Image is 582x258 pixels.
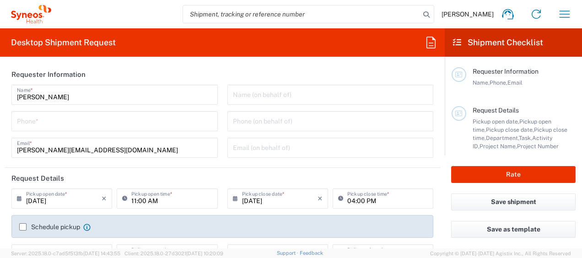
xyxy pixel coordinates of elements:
[430,249,571,258] span: Copyright © [DATE]-[DATE] Agistix Inc., All Rights Reserved
[473,68,539,75] span: Requester Information
[517,143,559,150] span: Project Number
[451,221,576,238] button: Save as template
[183,5,420,23] input: Shipment, tracking or reference number
[453,37,543,48] h2: Shipment Checklist
[486,126,534,133] span: Pickup close date,
[442,10,494,18] span: [PERSON_NAME]
[473,107,519,114] span: Request Details
[451,166,576,183] button: Rate
[102,191,107,206] i: ×
[11,70,86,79] h2: Requester Information
[507,79,523,86] span: Email
[318,191,323,206] i: ×
[490,79,507,86] span: Phone,
[300,250,323,256] a: Feedback
[11,251,120,256] span: Server: 2025.18.0-c7ad5f513fb
[124,251,223,256] span: Client: 2025.18.0-27d3021
[277,250,300,256] a: Support
[83,251,120,256] span: [DATE] 14:43:55
[473,118,519,125] span: Pickup open date,
[519,134,532,141] span: Task,
[473,79,490,86] span: Name,
[186,251,223,256] span: [DATE] 10:20:09
[11,37,116,48] h2: Desktop Shipment Request
[480,143,517,150] span: Project Name,
[451,193,576,210] button: Save shipment
[486,134,519,141] span: Department,
[19,223,80,231] label: Schedule pickup
[11,174,64,183] h2: Request Details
